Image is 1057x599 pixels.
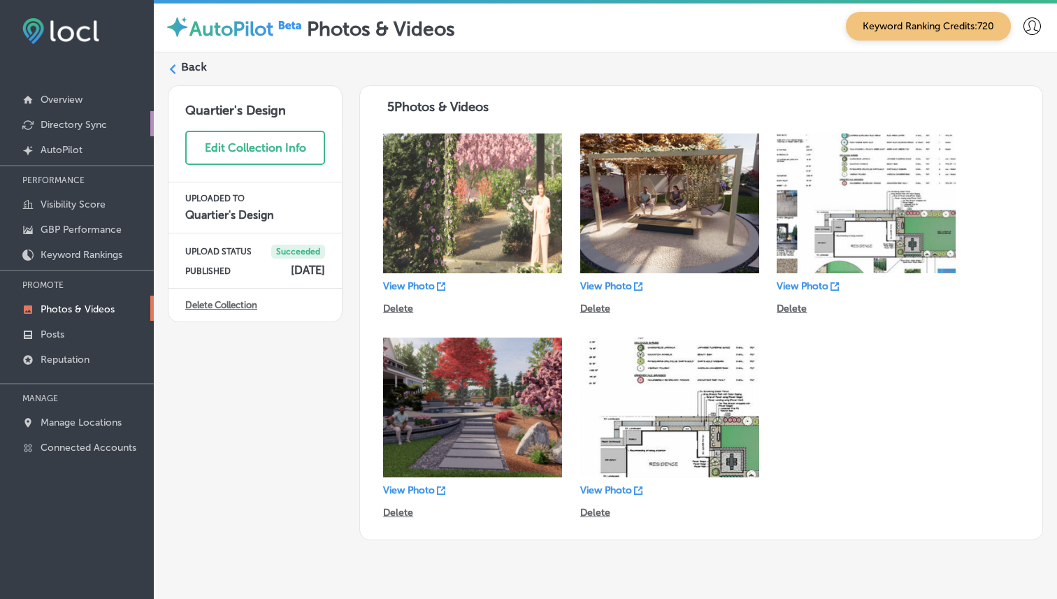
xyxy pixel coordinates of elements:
[41,329,64,340] p: Posts
[168,86,342,118] h3: Quartier's Design
[307,17,455,41] label: Photos & Videos
[273,17,307,32] img: Beta
[777,280,828,292] p: View Photo
[580,303,610,315] p: Delete
[41,249,122,261] p: Keyword Rankings
[580,507,610,519] p: Delete
[580,280,642,292] a: View Photo
[165,15,189,39] img: autopilot-icon
[383,133,562,273] img: Collection thumbnail
[846,12,1011,41] span: Keyword Ranking Credits: 720
[41,303,115,315] p: Photos & Videos
[271,245,325,259] span: Succeeded
[41,119,107,131] p: Directory Sync
[185,208,325,222] h4: Quartier's Design
[777,280,839,292] a: View Photo
[580,338,759,477] img: Collection thumbnail
[41,144,82,156] p: AutoPilot
[185,194,325,203] p: UPLOADED TO
[185,266,231,276] p: PUBLISHED
[41,354,89,366] p: Reputation
[189,17,273,41] label: AutoPilot
[41,224,122,236] p: GBP Performance
[181,59,207,75] label: Back
[41,199,106,210] p: Visibility Score
[185,300,257,310] a: Delete Collection
[22,18,99,44] img: fda3e92497d09a02dc62c9cd864e3231.png
[387,99,489,115] span: 5 Photos & Videos
[383,507,413,519] p: Delete
[580,133,759,273] img: Collection thumbnail
[580,280,632,292] p: View Photo
[41,442,136,454] p: Connected Accounts
[41,417,122,428] p: Manage Locations
[383,484,445,496] a: View Photo
[580,484,632,496] p: View Photo
[383,338,562,477] img: Collection thumbnail
[383,484,435,496] p: View Photo
[185,247,252,257] p: UPLOAD STATUS
[41,94,82,106] p: Overview
[185,131,325,165] button: Edit Collection Info
[777,303,807,315] p: Delete
[291,264,325,277] h4: [DATE]
[580,484,642,496] a: View Photo
[383,280,435,292] p: View Photo
[383,303,413,315] p: Delete
[777,133,956,273] img: Collection thumbnail
[383,280,445,292] a: View Photo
